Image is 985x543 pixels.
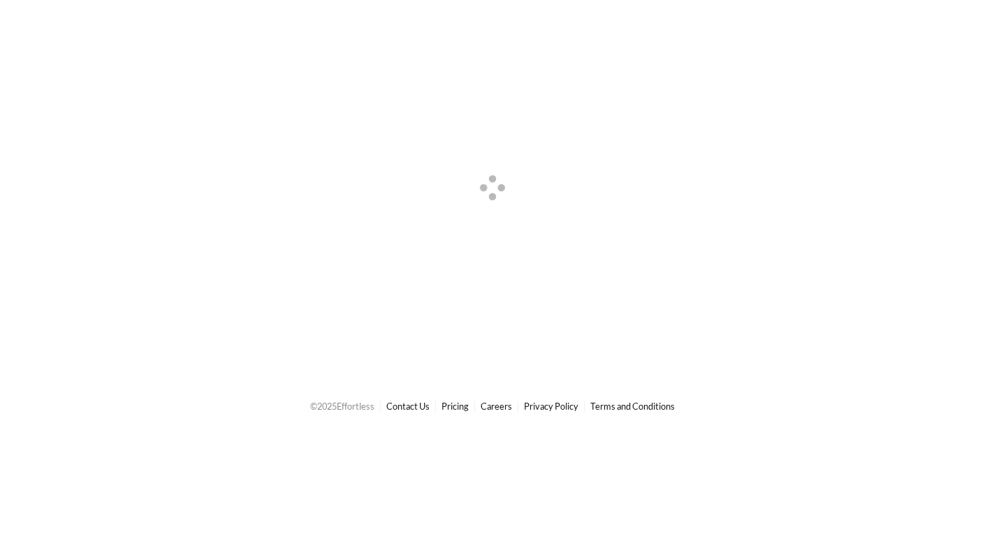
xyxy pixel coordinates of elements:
[386,401,430,412] a: Contact Us
[524,401,578,412] a: Privacy Policy
[442,401,469,412] a: Pricing
[310,401,374,412] span: © 2025 Effortless
[481,401,512,412] a: Careers
[590,401,675,412] a: Terms and Conditions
